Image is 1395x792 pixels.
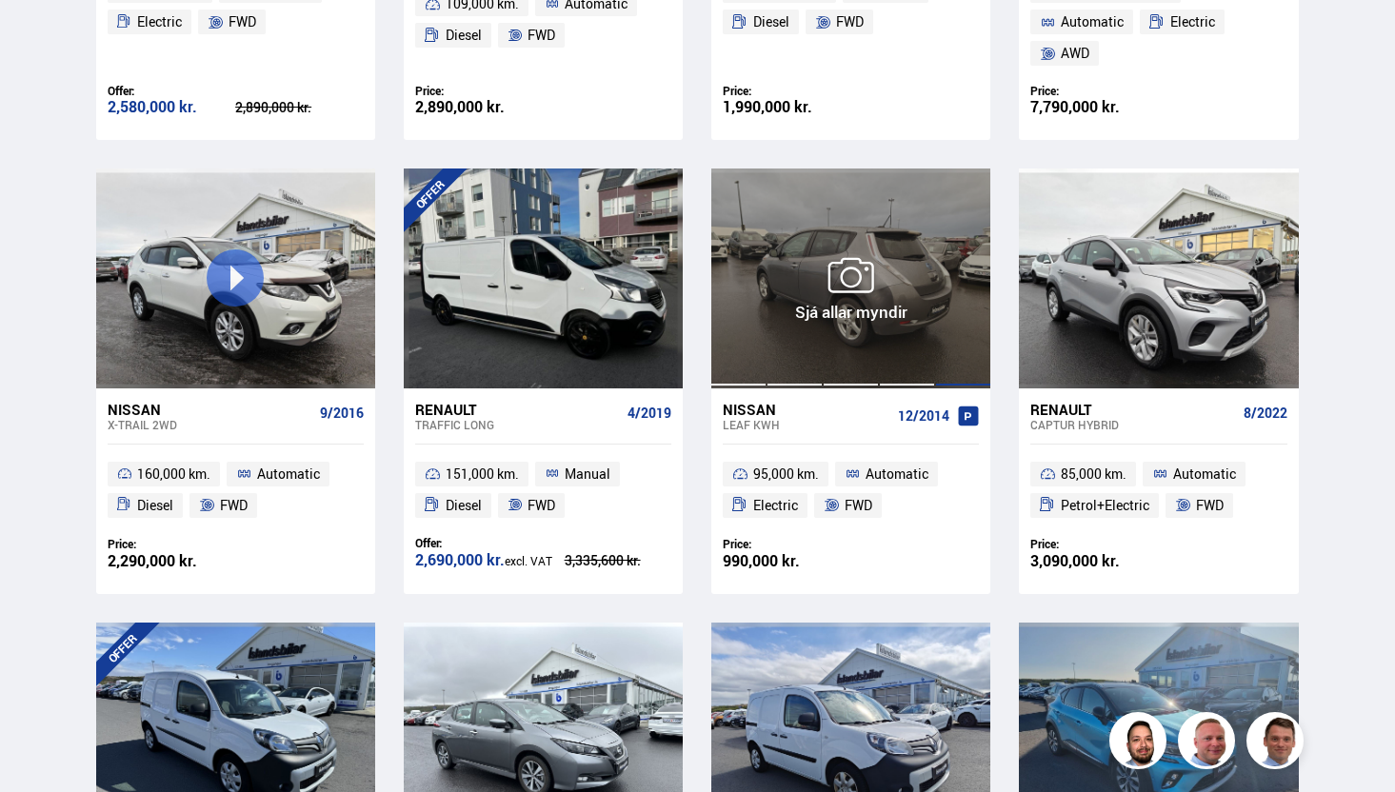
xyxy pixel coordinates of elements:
[866,465,928,483] font: Automatic
[1170,12,1215,30] font: Electric
[96,388,375,594] a: Nissan X-Trail 2WD 9/2016 160,000 km. Automatic Diesel FWD Price: 2,290,000 kr.
[1061,12,1124,30] font: Automatic
[137,12,182,30] font: Electric
[415,535,442,550] font: Offer:
[723,96,812,117] font: 1,990,000 kr.
[415,96,505,117] font: 2,890,000 kr.
[1061,496,1149,514] font: Petrol+Electric
[565,465,610,483] font: Manual
[528,26,555,44] font: FWD
[235,98,311,116] font: 2,890,000 kr.
[505,553,552,568] font: excl. VAT
[446,465,519,483] font: 151,000 km.
[1030,400,1092,419] font: Renault
[137,496,173,514] font: Diesel
[415,417,494,432] font: Traffic LONG
[898,406,949,425] font: 12/2014
[415,83,444,98] font: Price:
[108,536,136,551] font: Price:
[1196,496,1224,514] font: FWD
[1244,404,1287,422] font: 8/2022
[1173,465,1236,483] font: Automatic
[446,26,482,44] font: Diesel
[108,83,134,98] font: Offer:
[1030,83,1059,98] font: Price:
[723,417,780,432] font: Leaf KWH
[753,496,798,514] font: Electric
[711,388,990,594] a: Nissan Leaf KWH 12/2014 95,000 km. Automatic Electric FWD Price: 990,000 kr.
[628,404,671,422] font: 4/2019
[108,400,161,419] font: Nissan
[528,496,555,514] font: FWD
[415,549,505,570] font: 2,690,000 kr.
[137,465,210,483] font: 160,000 km.
[1030,536,1059,551] font: Price:
[723,83,751,98] font: Price:
[15,8,72,65] button: Open LiveChat chat interface
[108,417,177,432] font: X-Trail 2WD
[845,496,872,514] font: FWD
[1181,715,1238,772] img: siFngHWaQ9KaOqBr.png
[108,96,197,117] font: 2,580,000 kr.
[320,404,364,422] font: 9/2016
[229,12,256,30] font: FWD
[404,388,683,594] a: Renault Traffic LONG 4/2019 151,000 km. Manual Diesel FWD Offer: 2,690,000 kr.excl. VAT 3,335,600...
[1030,96,1120,117] font: 7,790,000 kr.
[1061,44,1089,62] font: AWD
[723,400,776,419] font: Nissan
[108,550,197,571] font: 2,290,000 kr.
[565,551,641,569] font: 3,335,600 kr.
[257,465,320,483] font: Automatic
[1112,715,1169,772] img: nhp88E3Fdnt1Opn2.png
[753,465,819,483] font: 95,000 km.
[723,536,751,551] font: Price:
[1249,715,1306,772] img: FbJEzSuNWCJXmdc-.webp
[220,496,248,514] font: FWD
[1030,417,1119,432] font: Captur HYBRID
[753,12,789,30] font: Diesel
[1061,465,1126,483] font: 85,000 km.
[836,12,864,30] font: FWD
[1030,550,1120,571] font: 3,090,000 kr.
[1019,388,1298,594] a: Renault Captur HYBRID 8/2022 85,000 km. Automatic Petrol+Electric FWD Price: 3,090,000 kr.
[446,496,482,514] font: Diesel
[415,400,477,419] font: Renault
[723,550,800,571] font: 990,000 kr.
